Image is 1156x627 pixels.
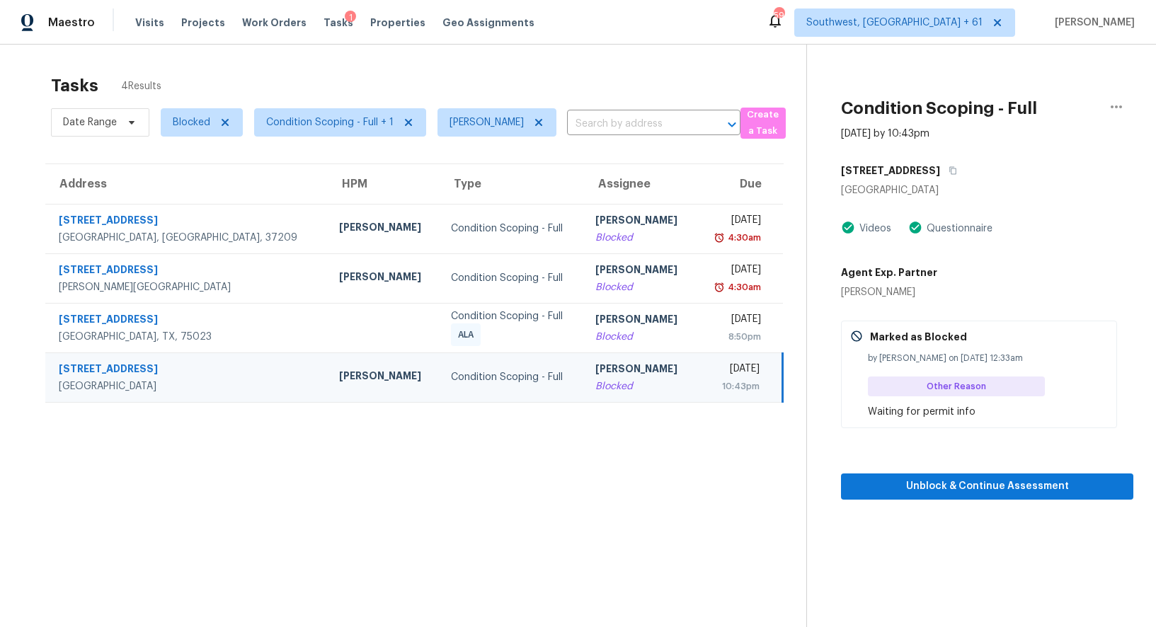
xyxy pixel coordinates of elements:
[707,213,760,231] div: [DATE]
[121,79,161,93] span: 4 Results
[870,330,967,344] p: Marked as Blocked
[722,115,742,134] button: Open
[370,16,425,30] span: Properties
[595,213,685,231] div: [PERSON_NAME]
[707,330,760,344] div: 8:50pm
[442,16,534,30] span: Geo Assignments
[725,231,761,245] div: 4:30am
[707,263,760,280] div: [DATE]
[707,312,760,330] div: [DATE]
[855,222,891,236] div: Videos
[707,379,760,393] div: 10:43pm
[850,330,863,343] img: Gray Cancel Icon
[852,478,1122,495] span: Unblock & Continue Assessment
[595,263,685,280] div: [PERSON_NAME]
[774,8,784,23] div: 590
[451,222,573,236] div: Condition Scoping - Full
[59,231,316,245] div: [GEOGRAPHIC_DATA], [GEOGRAPHIC_DATA], 37209
[725,280,761,294] div: 4:30am
[59,312,316,330] div: [STREET_ADDRESS]
[339,220,429,238] div: [PERSON_NAME]
[45,164,328,204] th: Address
[714,231,725,245] img: Overdue Alarm Icon
[868,351,1108,365] div: by [PERSON_NAME] on [DATE] 12:33am
[59,280,316,294] div: [PERSON_NAME][GEOGRAPHIC_DATA]
[181,16,225,30] span: Projects
[339,369,429,386] div: [PERSON_NAME]
[51,79,98,93] h2: Tasks
[841,127,929,141] div: [DATE] by 10:43pm
[339,270,429,287] div: [PERSON_NAME]
[451,309,573,323] div: Condition Scoping - Full
[841,473,1133,500] button: Unblock & Continue Assessment
[595,330,685,344] div: Blocked
[868,405,1108,419] div: Waiting for permit info
[595,362,685,379] div: [PERSON_NAME]
[806,16,983,30] span: Southwest, [GEOGRAPHIC_DATA] + 61
[1049,16,1135,30] span: [PERSON_NAME]
[841,183,1133,197] div: [GEOGRAPHIC_DATA]
[595,312,685,330] div: [PERSON_NAME]
[841,101,1037,115] h2: Condition Scoping - Full
[595,231,685,245] div: Blocked
[940,158,959,183] button: Copy Address
[841,163,940,178] h5: [STREET_ADDRESS]
[324,18,353,28] span: Tasks
[707,362,760,379] div: [DATE]
[922,222,992,236] div: Questionnaire
[173,115,210,130] span: Blocked
[328,164,440,204] th: HPM
[714,280,725,294] img: Overdue Alarm Icon
[59,263,316,280] div: [STREET_ADDRESS]
[841,285,937,299] div: [PERSON_NAME]
[59,213,316,231] div: [STREET_ADDRESS]
[59,330,316,344] div: [GEOGRAPHIC_DATA], TX, 75023
[135,16,164,30] span: Visits
[908,220,922,235] img: Artifact Present Icon
[451,370,573,384] div: Condition Scoping - Full
[450,115,524,130] span: [PERSON_NAME]
[595,280,685,294] div: Blocked
[63,115,117,130] span: Date Range
[345,11,356,25] div: 1
[748,107,779,139] span: Create a Task
[440,164,584,204] th: Type
[740,108,786,139] button: Create a Task
[584,164,697,204] th: Assignee
[266,115,394,130] span: Condition Scoping - Full + 1
[451,271,573,285] div: Condition Scoping - Full
[595,379,685,393] div: Blocked
[59,362,316,379] div: [STREET_ADDRESS]
[927,379,992,393] span: Other Reason
[48,16,95,30] span: Maestro
[458,328,479,342] span: ALA
[841,265,937,280] h5: Agent Exp. Partner
[59,379,316,393] div: [GEOGRAPHIC_DATA]
[841,220,855,235] img: Artifact Present Icon
[567,113,701,135] input: Search by address
[242,16,307,30] span: Work Orders
[696,164,782,204] th: Due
